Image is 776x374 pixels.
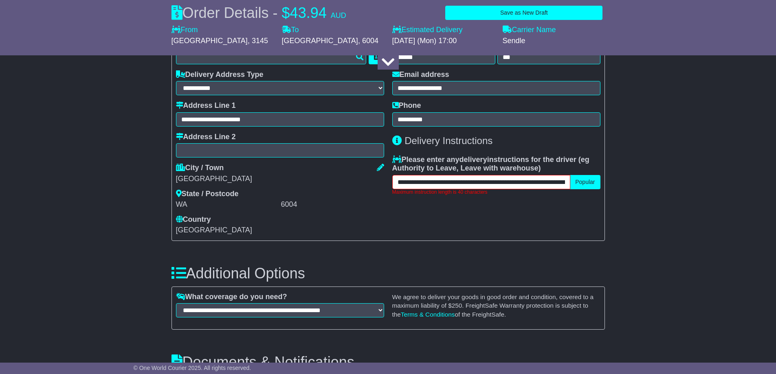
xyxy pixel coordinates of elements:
label: Estimated Delivery [392,26,495,35]
span: eg Authority to Leave, Leave with warehouse [392,155,589,173]
h3: Documents & Notifications [171,354,605,370]
span: , 6004 [358,37,378,45]
button: Popular [570,175,600,189]
label: City / Town [176,164,224,173]
span: Delivery Instructions [404,135,492,146]
span: $ [282,4,290,21]
span: delivery [459,155,487,164]
label: From [171,26,198,35]
span: [GEOGRAPHIC_DATA] [282,37,358,45]
div: Sendle [503,37,605,46]
label: Delivery Address Type [176,70,264,79]
label: Carrier Name [503,26,556,35]
label: Please enter any instructions for the driver ( ) [392,155,600,173]
span: , 3145 [248,37,268,45]
div: WA [176,200,279,209]
div: [DATE] (Mon) 17:00 [392,37,495,46]
label: Email address [392,70,449,79]
span: [GEOGRAPHIC_DATA] [171,37,248,45]
label: Address Line 2 [176,133,236,142]
span: 43.94 [290,4,327,21]
div: Maximum instruction length is 40 characters [392,189,600,195]
h3: Additional Options [171,265,605,282]
label: Phone [392,101,421,110]
span: [GEOGRAPHIC_DATA] [176,226,252,234]
label: State / Postcode [176,190,239,199]
label: To [282,26,299,35]
small: We agree to deliver your goods in good order and condition, covered to a maximum liability of $ .... [392,293,594,318]
span: © One World Courier 2025. All rights reserved. [134,365,251,371]
label: Country [176,215,211,224]
div: 6004 [281,200,384,209]
label: Address Line 1 [176,101,236,110]
span: AUD [331,11,346,20]
span: 250 [452,302,462,309]
button: Save as New Draft [445,6,602,20]
label: What coverage do you need? [176,293,287,302]
div: Order Details - [171,4,346,22]
a: Terms & Conditions [401,311,455,318]
div: [GEOGRAPHIC_DATA] [176,175,384,184]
